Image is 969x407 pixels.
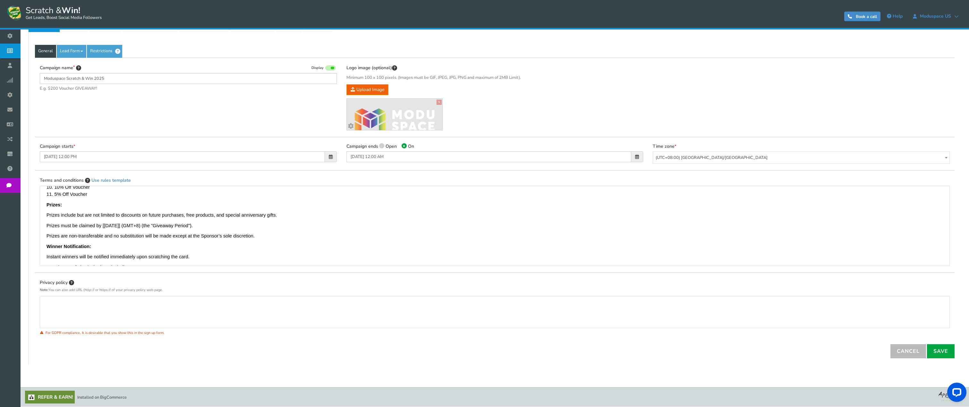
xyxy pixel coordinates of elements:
span: On [408,143,414,149]
small: You can also add URL (http:// or https:// of your privacy policy web page. [40,287,163,292]
span: Enter the Terms and Conditions of your campaign [84,177,91,184]
span: For winners of physical prizes, including: [47,265,131,270]
span: Moduspace US [917,14,954,19]
a: Refer & Earn! [25,391,75,403]
label: Campaign name [40,64,81,71]
span: 10. 10% Off Voucher [47,185,90,190]
a: Save [927,344,955,358]
span: Book a call [856,14,877,20]
a: Lead Form [57,45,86,58]
span: (UTC+08:00) Asia/Singapore [653,151,950,164]
span: Instant winners will be notified immediately upon scratching the card. [47,254,190,259]
img: Scratch and Win [6,5,22,21]
span: This image will be displayed on top of your contest screen. You can upload & preview different im... [392,65,397,72]
label: Time zone [653,144,676,150]
div: Rich Text Editor, campaign_privacy [47,300,943,325]
img: bg_logo_foot.webp [939,391,964,401]
label: Campaign ends [346,144,378,150]
span: Minimum 100 x 100 pixels. (Images must be GIF, JPEG, JPG, PNG and maximum of 2MB Limit). [346,75,643,81]
span: E.g. $200 Voucher GIVEAWAY! [40,86,337,92]
label: Campaign starts [40,144,75,150]
span: Enter the Privacy Policy of your campaign [68,279,74,287]
span: Tip: Choose a title that will attract more entries. For example: “Scratch & win a bracelet” will ... [76,65,81,72]
a: Book a call [844,12,880,21]
span: Display [311,66,324,71]
span: (UTC+08:00) Asia/Singapore [653,152,949,164]
span: Help [893,13,903,19]
span: 11. 5% Off Voucher [47,192,87,197]
strong: Winner Notification: [47,244,91,249]
a: Use rules template [91,177,131,183]
small: Get Leads, Boost Social Media Followers [26,15,102,21]
span: Installed on BigCommerce [77,395,127,400]
label: Privacy policy [40,279,74,286]
label: Logo image (optional) [346,64,397,71]
strong: Prizes: [47,202,62,207]
span: Scratch & [22,5,102,21]
a: Restrictions [87,45,122,58]
a: Cancel [890,344,926,358]
b: Note: [40,287,48,292]
a: Scratch &Win! Get Leads, Boost Social Media Followers [6,5,102,21]
small: For GDPR compliance, It is desirable that you show this in the sign up form. [46,330,165,335]
span: Prizes are non-transferable and no substitution will be made except at the Sponsor’s sole discret... [47,233,255,238]
a: General [35,45,56,58]
iframe: LiveChat chat widget [942,380,969,407]
span: Prizes include but are not limited to discounts on future purchases, free products, and special a... [47,212,277,218]
a: Help [884,11,906,21]
a: X [437,100,442,105]
strong: Win! [62,5,80,16]
span: Prizes must be claimed by [[DATE]] (GMT+8) (the "Giveaway Period"). [47,223,193,228]
span: Open [386,143,397,149]
label: Terms and conditions [40,177,131,184]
